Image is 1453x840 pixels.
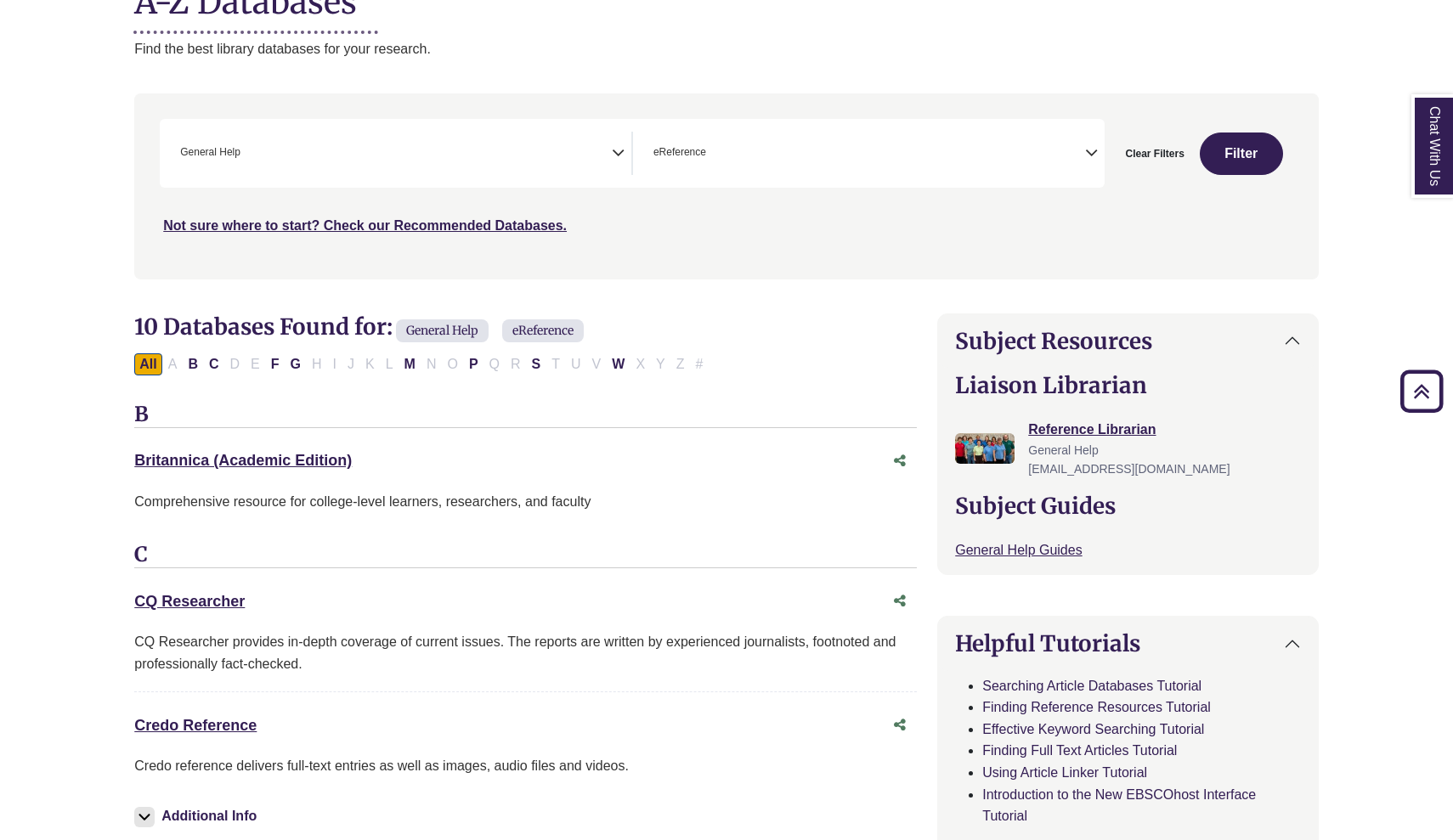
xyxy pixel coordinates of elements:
[883,709,917,741] button: Share this database
[134,452,352,469] a: Britannica (Academic Edition)
[883,585,917,617] button: Share this database
[134,93,1319,279] nav: Search filters
[938,314,1318,368] button: Subject Resources
[134,717,257,734] a: Credo Reference
[982,700,1211,714] a: Finding Reference Resources Tutorial
[1200,132,1283,175] button: Submit for Search Results
[647,144,706,161] li: eReference
[183,353,203,375] button: Filter Results B
[982,765,1147,780] a: Using Article Linker Tutorial
[244,148,252,161] textarea: Search
[134,353,161,375] button: All
[266,353,285,375] button: Filter Results F
[938,617,1318,670] button: Helpful Tutorials
[607,353,630,375] button: Filter Results W
[180,144,240,161] span: General Help
[134,593,245,610] a: CQ Researcher
[204,353,224,375] button: Filter Results C
[134,804,262,828] button: Additional Info
[286,353,306,375] button: Filter Results G
[134,491,917,513] p: Comprehensive resource for college-level learners, researchers, and faculty
[1028,422,1156,437] a: Reference Librarian
[134,356,710,370] div: Alpha-list to filter by first letter of database name
[163,218,567,233] a: Not sure where to start? Check our Recommended Databases.
[396,319,489,342] span: General Help
[955,493,1301,519] h2: Subject Guides
[1115,132,1196,175] button: Clear Filters
[1394,380,1449,403] a: Back to Top
[464,353,483,375] button: Filter Results P
[527,353,546,375] button: Filter Results S
[955,433,1015,464] img: Reference Librarian
[134,631,917,674] div: CQ Researcher provides in-depth coverage of current issues. The reports are written by experience...
[955,372,1301,398] h2: Liaison Librarian
[982,743,1177,758] a: Finding Full Text Articles Tutorial
[883,445,917,477] button: Share this database
[173,144,240,161] li: General Help
[653,144,706,161] span: eReference
[134,313,393,341] span: 10 Databases Found for:
[982,722,1204,736] a: Effective Keyword Searching Tutorial
[1028,462,1230,476] span: [EMAIL_ADDRESS][DOMAIN_NAME]
[710,148,717,161] textarea: Search
[134,543,917,568] h3: C
[955,543,1082,557] a: General Help Guides
[982,679,1201,693] a: Searching Article Databases Tutorial
[134,755,917,777] p: Credo reference delivers full-text entries as well as images, audio files and videos.
[134,38,1319,60] p: Find the best library databases for your research.
[134,403,917,428] h3: B
[982,787,1256,824] a: Introduction to the New EBSCOhost Interface Tutorial
[399,353,421,375] button: Filter Results M
[502,319,584,342] span: eReference
[1028,443,1099,457] span: General Help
